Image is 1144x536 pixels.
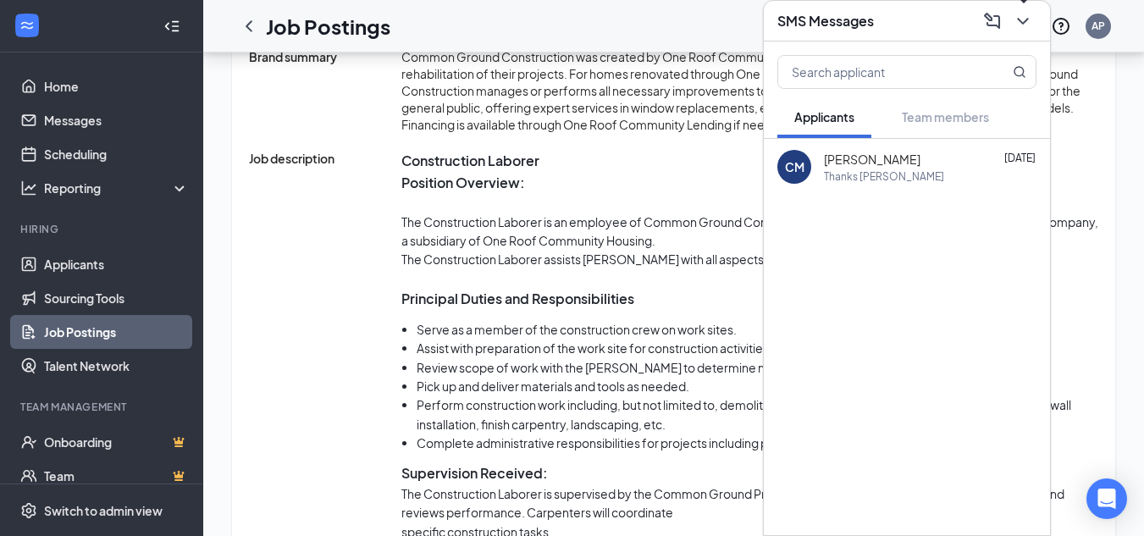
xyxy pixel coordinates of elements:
li: Assist with preparation of the work site for construction activities. [417,339,1098,357]
div: Open Intercom Messenger [1086,478,1127,519]
p: The Construction Laborer is supervised by the Common Ground Project Manager who assigns the Labor... [401,484,1098,522]
strong: Construction Laborer [401,152,539,169]
svg: Analysis [20,180,37,196]
div: AP [1091,19,1105,33]
span: [DATE] [1004,152,1036,164]
li: Pick up and deliver materials and tools as needed. [417,377,1098,395]
a: Job Postings [44,315,189,349]
div: Reporting [44,180,190,196]
h3: SMS Messages [777,12,874,30]
svg: Settings [20,502,37,519]
a: Talent Network [44,349,189,383]
svg: ChevronLeft [239,16,259,36]
strong: Position Overview: [401,174,525,191]
svg: ComposeMessage [982,11,1003,31]
p: The Construction Laborer assists [PERSON_NAME] with all aspects of construction work. [401,250,1098,268]
svg: ChevronDown [1013,11,1033,31]
button: ChevronDown [1009,8,1036,35]
span: Applicants [794,109,854,124]
div: CM [785,158,804,175]
span: Brand summary [249,48,401,133]
strong: Supervision Received: [401,464,548,482]
svg: QuestionInfo [1051,16,1071,36]
li: Perform construction work including, but not limited to, demolition, insulating and air sealing, ... [417,395,1098,434]
p: The Construction Laborer is an employee of Common Ground Construction, a premier social enterpris... [401,213,1098,251]
strong: Principal Duties and Responsibilities [401,290,634,307]
button: ComposeMessage [979,8,1006,35]
a: Sourcing Tools [44,281,189,315]
a: OnboardingCrown [44,425,189,459]
li: Complete administrative responsibilities for projects including processing of receipts. [417,434,1098,452]
li: Serve as a member of the construction crew on work sites. [417,320,1098,339]
svg: WorkstreamLogo [19,17,36,34]
input: Search applicant [778,56,979,88]
a: TeamCrown [44,459,189,493]
div: Hiring [20,222,185,236]
span: [PERSON_NAME] [824,151,920,168]
div: Switch to admin view [44,502,163,519]
svg: Collapse [163,18,180,35]
h1: Job Postings [266,12,390,41]
a: Scheduling [44,137,189,171]
span: Common Ground Construction was created by One Roof Community Housing in [DATE] to focus on the ac... [401,48,1098,133]
li: Review scope of work with the [PERSON_NAME] to determine needed materials and tools. [417,358,1098,377]
div: Team Management [20,400,185,414]
svg: MagnifyingGlass [1013,65,1026,79]
span: Team members [902,109,989,124]
div: Thanks [PERSON_NAME] [824,169,944,184]
a: Applicants [44,247,189,281]
a: Home [44,69,189,103]
a: Messages [44,103,189,137]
